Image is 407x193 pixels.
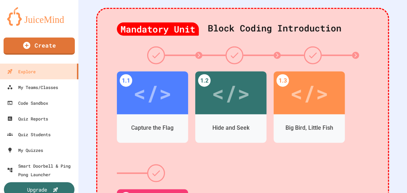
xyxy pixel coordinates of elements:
div: Quiz Reports [7,114,48,123]
div: Code Sandbox [7,99,48,107]
div: 1.3 [277,74,289,87]
div: Block Coding Introduction [117,14,369,36]
div: Hide and Seek [212,124,249,132]
div: 1.1 [120,74,132,87]
div: </> [133,77,172,109]
div: Smart Doorbell & Ping Pong Launcher [7,162,76,179]
div: Big Bird, Little Fish [285,124,333,132]
div: Explore [7,67,36,76]
img: logo-orange.svg [7,7,71,26]
div: Quiz Students [7,130,51,139]
div: </> [290,77,329,109]
div: Mandatory Unit [117,23,199,36]
div: </> [212,77,250,109]
div: My Teams/Classes [7,83,58,91]
div: My Quizzes [7,146,43,154]
div: Capture the Flag [132,124,174,132]
div: 1.2 [198,74,211,87]
a: Create [4,38,75,55]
